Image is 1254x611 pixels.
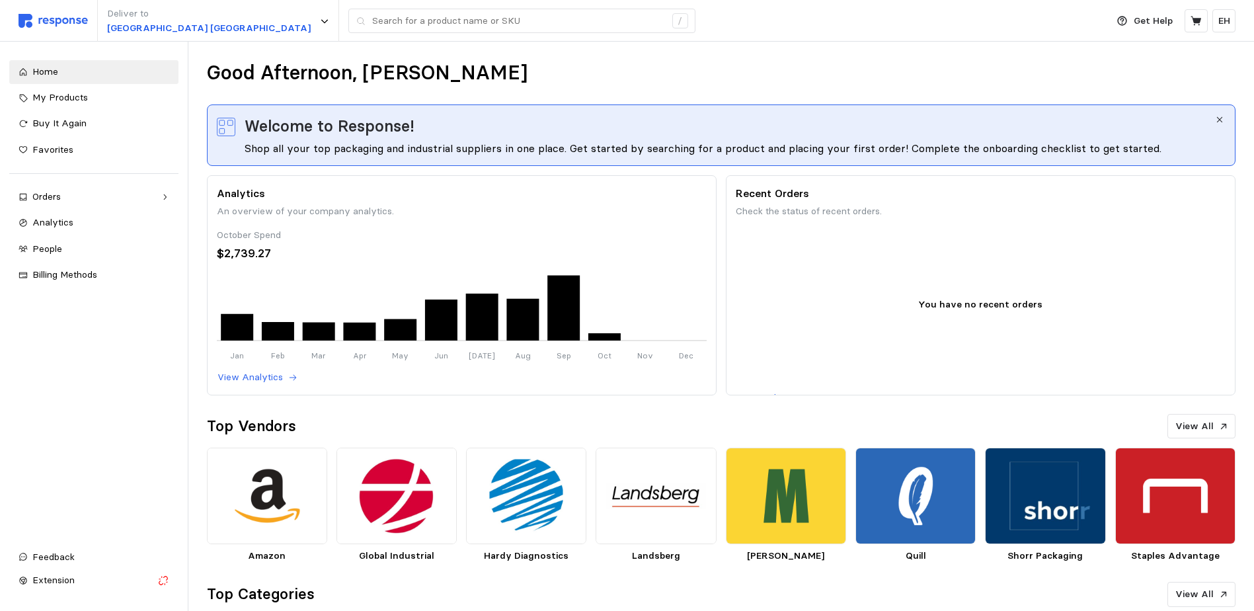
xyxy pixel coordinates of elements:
[726,549,846,563] p: [PERSON_NAME]
[32,574,75,586] span: Extension
[311,350,326,360] tspan: Mar
[466,549,586,563] p: Hardy Diagnostics
[855,448,976,544] img: bfee157a-10f7-4112-a573-b61f8e2e3b38.png
[9,569,178,592] button: Extension
[217,118,235,136] img: svg%3e
[9,263,178,287] a: Billing Methods
[985,448,1105,544] img: e405080f-ecf1-4057-994e-3daccd49edcd.png
[107,21,311,36] p: [GEOGRAPHIC_DATA] [GEOGRAPHIC_DATA]
[336,549,457,563] p: Global Industrial
[245,140,1214,156] div: Shop all your top packaging and industrial suppliers in one place. Get started by searching for a...
[9,185,178,209] a: Orders
[217,228,707,243] div: October Spend
[672,13,688,29] div: /
[271,350,285,360] tspan: Feb
[596,549,716,563] p: Landsberg
[217,185,707,202] p: Analytics
[736,185,1226,202] p: Recent Orders
[19,14,88,28] img: svg%3e
[1175,587,1214,602] p: View All
[217,245,707,263] div: $2,739.27
[556,350,570,360] tspan: Sep
[207,60,528,86] h1: Good Afternoon, [PERSON_NAME]
[9,237,178,261] a: People
[352,350,366,360] tspan: Apr
[9,138,178,162] a: Favorites
[32,91,88,103] span: My Products
[32,143,73,155] span: Favorites
[598,350,611,360] tspan: Oct
[217,370,283,385] p: View Analytics
[217,204,707,219] p: An overview of your company analytics.
[32,268,97,280] span: Billing Methods
[918,298,1042,312] p: You have no recent orders
[9,546,178,569] button: Feedback
[207,416,296,436] h2: Top Vendors
[1115,448,1235,544] img: 63258c51-adb8-4b2a-9b0d-7eba9747dc41.png
[855,549,976,563] p: Quill
[207,549,327,563] p: Amazon
[1115,549,1235,563] p: Staples Advantage
[207,448,327,544] img: d7805571-9dbc-467d-9567-a24a98a66352.png
[207,584,315,604] h2: Top Categories
[637,350,653,360] tspan: Nov
[32,65,58,77] span: Home
[1212,9,1235,32] button: EH
[1167,582,1235,607] button: View All
[107,7,311,21] p: Deliver to
[9,112,178,136] a: Buy It Again
[466,448,586,544] img: 4fb1f975-dd51-453c-b64f-21541b49956d.png
[679,350,693,360] tspan: Dec
[32,190,155,204] div: Orders
[336,448,457,544] img: 771c76c0-1592-4d67-9e09-d6ea890d945b.png
[1167,414,1235,439] button: View All
[9,86,178,110] a: My Products
[469,350,495,360] tspan: [DATE]
[245,114,414,138] span: Welcome to Response!
[32,243,62,255] span: People
[230,350,244,360] tspan: Jan
[372,9,665,33] input: Search for a product name or SKU
[1109,9,1181,34] button: Get Help
[726,448,846,544] img: 28d3e18e-6544-46cd-9dd4-0f3bdfdd001e.png
[596,448,716,544] img: 7d13bdb8-9cc8-4315-963f-af194109c12d.png
[32,117,87,129] span: Buy It Again
[1175,419,1214,434] p: View All
[736,390,804,406] button: View Orders
[1218,14,1230,28] p: EH
[9,60,178,84] a: Home
[1134,14,1173,28] p: Get Help
[32,551,75,563] span: Feedback
[985,549,1105,563] p: Shorr Packaging
[736,204,1226,219] p: Check the status of recent orders.
[515,350,531,360] tspan: Aug
[392,350,409,360] tspan: May
[217,370,298,386] button: View Analytics
[434,350,448,360] tspan: Jun
[9,211,178,235] a: Analytics
[736,391,789,405] p: View Orders
[32,216,73,228] span: Analytics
